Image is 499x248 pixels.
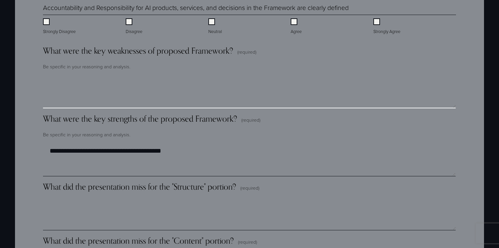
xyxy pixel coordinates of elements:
span: What did the presentation miss for the "Structure" portion? [43,182,236,192]
label: Disagree [126,18,144,35]
span: What were the key weaknesses of proposed Framework? [43,46,233,56]
span: (required) [241,117,260,123]
span: What were the key strengths of the proposed Framework? [43,114,237,124]
p: Be specific in your reasoning and analysis. [43,129,456,140]
span: (required) [237,49,256,55]
span: (required) [240,185,259,191]
span: (required) [238,239,257,245]
label: Agree [291,18,303,35]
label: Neutral [208,18,223,35]
label: Strongly Disagree [43,18,77,35]
legend: Accountability and Responsibility for AI products, services, and decisions in the Framework are c... [43,3,349,12]
label: Strongly Agree [373,18,402,35]
p: Be specific in your reasoning and analysis. [43,61,456,72]
span: What did the presentation miss for the "Content" portion? [43,236,234,246]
